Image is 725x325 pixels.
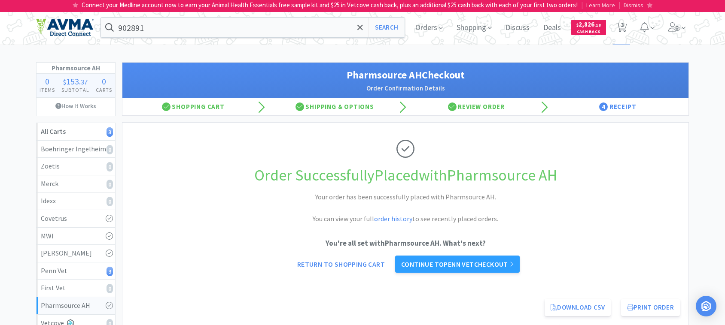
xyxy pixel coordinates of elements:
span: | [618,1,620,9]
a: MWI [37,228,115,245]
div: First Vet [41,283,111,294]
h4: Carts [92,86,115,94]
h1: Pharmsource AH [37,63,115,74]
span: Deals [540,10,564,45]
span: Shopping [453,10,495,45]
a: Pharmsource AH [37,297,115,315]
i: 0 [107,180,113,189]
a: Idexx0 [37,193,115,210]
p: You're all set with Pharmsource AH . What's next? [131,238,680,249]
span: Learn More [586,1,615,9]
h4: Items [37,86,58,94]
a: Covetrus [37,210,115,228]
div: Merck [41,178,111,190]
a: [PERSON_NAME] [37,245,115,262]
i: 0 [107,145,113,154]
span: Dismiss [624,1,643,9]
div: Review Order [405,98,547,115]
div: Pharmsource AH [41,300,111,311]
i: 0 [107,162,113,172]
div: Shipping & Options [264,98,406,115]
span: 0 [102,76,106,87]
i: 0 [107,284,113,293]
span: $ [576,22,579,28]
h4: Subtotal [58,86,93,94]
h1: Order Successfully Placed with Pharmsource AH [131,163,680,188]
span: Orders [412,10,446,45]
div: Covetrus [41,213,111,224]
span: Cash Back [576,30,601,35]
span: 37 [81,78,88,86]
button: Print Order [621,299,680,316]
strong: All Carts [41,127,66,135]
a: order history [374,214,412,223]
div: MWI [41,231,111,242]
i: 3 [107,267,113,276]
span: Discuss [502,10,533,45]
i: 0 [107,197,113,206]
a: Boehringer Ingelheim0 [37,141,115,158]
a: Discuss [502,24,533,32]
span: $ [63,78,66,86]
button: Search [369,18,404,37]
div: Zoetis [41,161,111,172]
div: Receipt [547,98,689,115]
i: 3 [107,127,113,137]
h1: Pharmsource AH Checkout [131,67,680,83]
a: 3 [613,25,631,33]
a: How It Works [37,98,115,114]
div: [PERSON_NAME] [41,248,111,259]
a: Deals [540,24,564,32]
div: Idexx [41,196,111,207]
h2: Your order has been successfully placed with Pharmsource AH. You can view your full to see recent... [277,192,534,225]
div: Penn Vet [41,265,111,277]
span: 2,826 [576,20,601,28]
span: 3 [621,8,624,42]
div: Open Intercom Messenger [696,296,716,316]
div: . [58,77,93,86]
img: e4e33dab9f054f5782a47901c742baa9_102.png [36,18,94,36]
a: All Carts3 [37,123,115,141]
input: Search by item, sku, manufacturer, ingredient, size... [101,18,405,37]
a: Continue toPenn Vetcheckout [395,256,520,273]
div: Shopping Cart [122,98,264,115]
a: $2,826.18Cash Back [571,16,606,39]
a: Return to Shopping Cart [291,256,391,273]
span: 4 [599,102,608,111]
a: Merck0 [37,175,115,193]
a: First Vet0 [37,280,115,297]
a: Zoetis0 [37,158,115,175]
span: . 18 [594,22,601,28]
div: Boehringer Ingelheim [41,144,111,155]
h2: Order Confirmation Details [131,83,680,93]
a: Download CSV [545,299,611,316]
span: 153 [66,76,79,87]
a: Penn Vet3 [37,262,115,280]
span: 0 [45,76,49,87]
span: | [581,1,583,9]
